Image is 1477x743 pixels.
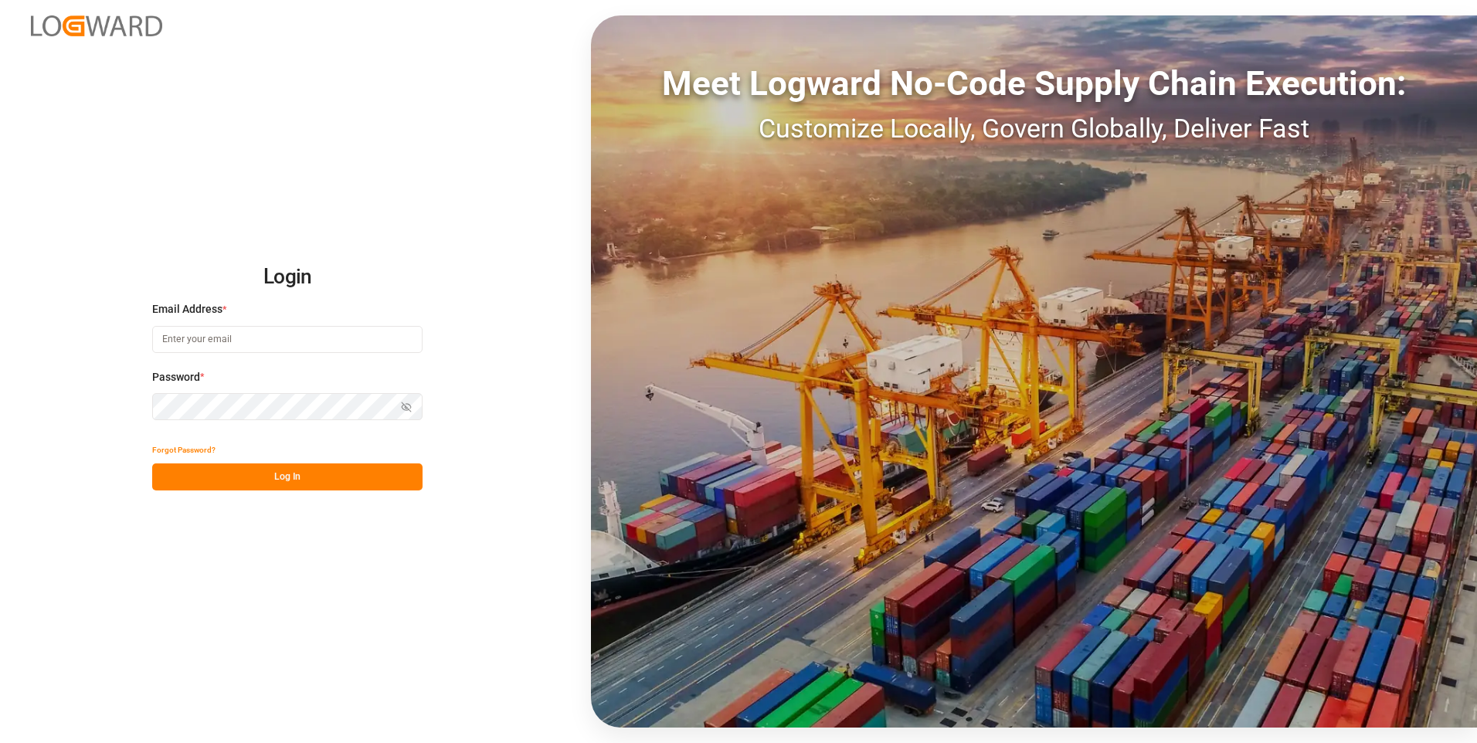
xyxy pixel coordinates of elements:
[152,301,222,317] span: Email Address
[152,369,200,385] span: Password
[152,436,216,463] button: Forgot Password?
[591,58,1477,109] div: Meet Logward No-Code Supply Chain Execution:
[31,15,162,36] img: Logward_new_orange.png
[152,326,423,353] input: Enter your email
[591,109,1477,148] div: Customize Locally, Govern Globally, Deliver Fast
[152,463,423,490] button: Log In
[152,253,423,302] h2: Login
